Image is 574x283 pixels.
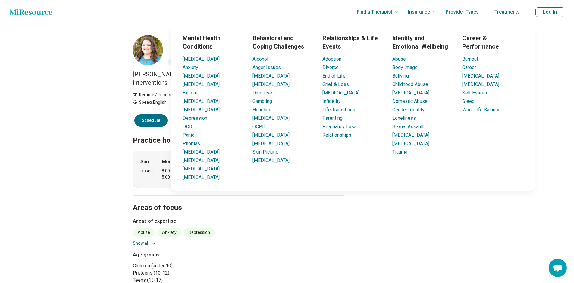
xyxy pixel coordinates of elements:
div: Speaks English [133,99,201,106]
a: [MEDICAL_DATA] [183,98,220,104]
a: Trauma [392,149,407,155]
a: [MEDICAL_DATA] [392,141,429,146]
a: [MEDICAL_DATA] [252,81,290,87]
a: [MEDICAL_DATA] [252,73,290,79]
a: Bullying [392,73,409,79]
a: Work Life Balance [462,107,500,113]
a: Loneliness [392,115,416,121]
a: [MEDICAL_DATA] [252,157,290,163]
a: Open chat [549,259,567,277]
a: Burnout [462,56,478,62]
a: [MEDICAL_DATA] [183,157,220,163]
a: Gambling [252,98,272,104]
div: When does the program meet? [133,151,344,188]
a: Parenting [322,115,343,121]
a: OCD [183,124,192,129]
a: Panic [183,132,194,138]
a: OCPD [252,124,265,129]
a: Anxiety [183,65,198,70]
a: Career [462,65,476,70]
a: Body Image [392,65,418,70]
h3: Age groups [133,251,236,259]
a: Sexual Assault [392,124,424,129]
span: Treatments [494,8,520,16]
a: [MEDICAL_DATA] [252,115,290,121]
span: Provider Types [446,8,479,16]
button: Log In [535,7,564,17]
h3: Mental Health Conditions [183,34,243,51]
a: Relationships [322,132,351,138]
li: Anxiety [157,228,181,237]
h3: Behavioral and Coping Challenges [252,34,313,51]
img: Brittney Harmon, Licensed Clinical Professional Counselor (LCPC) [133,35,163,65]
button: Show all [133,240,157,246]
li: Preteens (10-12) [133,269,236,277]
h3: Areas of expertise [133,218,344,225]
a: Infidelity [322,98,341,104]
a: Hoarding [252,107,271,113]
p: [PERSON_NAME] is passionate about self-compassion, body-based interventions, [DEMOGRAPHIC_DATA] e... [133,70,344,87]
li: Children (under 10) [133,262,236,269]
a: Domestic Abuse [392,98,428,104]
a: [MEDICAL_DATA] [183,149,220,155]
a: Self Esteem [462,90,488,96]
a: Adoption [322,56,341,62]
a: Gender Identity [392,107,425,113]
a: [MEDICAL_DATA] [183,174,220,180]
a: Life Transitions [322,107,355,113]
a: Depression [183,115,207,121]
a: Sleep [462,98,475,104]
a: [MEDICAL_DATA] [392,90,429,96]
a: Home page [10,6,52,18]
h3: Identity and Emotional Wellbeing [392,34,453,51]
li: Depression [184,228,215,237]
span: Insurance [408,8,430,16]
a: [MEDICAL_DATA] [392,132,429,138]
a: Childhood Abuse [392,81,428,87]
a: [MEDICAL_DATA] [183,166,220,172]
li: Abuse [133,228,155,237]
a: [MEDICAL_DATA] [462,81,499,87]
a: [MEDICAL_DATA] [252,141,290,146]
h3: Career & Performance [462,34,522,51]
h2: Areas of focus [133,188,344,213]
div: Find a Therapist [134,24,571,191]
a: [MEDICAL_DATA] [252,132,290,138]
a: Alcohol [252,56,268,62]
a: [MEDICAL_DATA] [322,90,359,96]
a: Drug Use [252,90,272,96]
a: Skin Picking [252,149,278,155]
h3: Relationships & Life Events [322,34,383,51]
h2: Practice hours (CDT) [133,121,344,146]
a: [MEDICAL_DATA] [183,73,220,79]
a: Bipolar [183,90,197,96]
a: [MEDICAL_DATA] [183,81,220,87]
div: Remote / In-person [133,92,201,98]
a: [MEDICAL_DATA] [183,56,220,62]
a: [MEDICAL_DATA] [462,73,499,79]
a: Divorce [322,65,339,70]
a: Grief & Loss [322,81,349,87]
a: Phobias [183,141,200,146]
a: Pregnancy Loss [322,124,357,129]
span: Find a Therapist [357,8,392,16]
a: End of Life [322,73,346,79]
a: Anger Issues [252,65,281,70]
a: [MEDICAL_DATA] [183,107,220,113]
a: Abuse [392,56,406,62]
